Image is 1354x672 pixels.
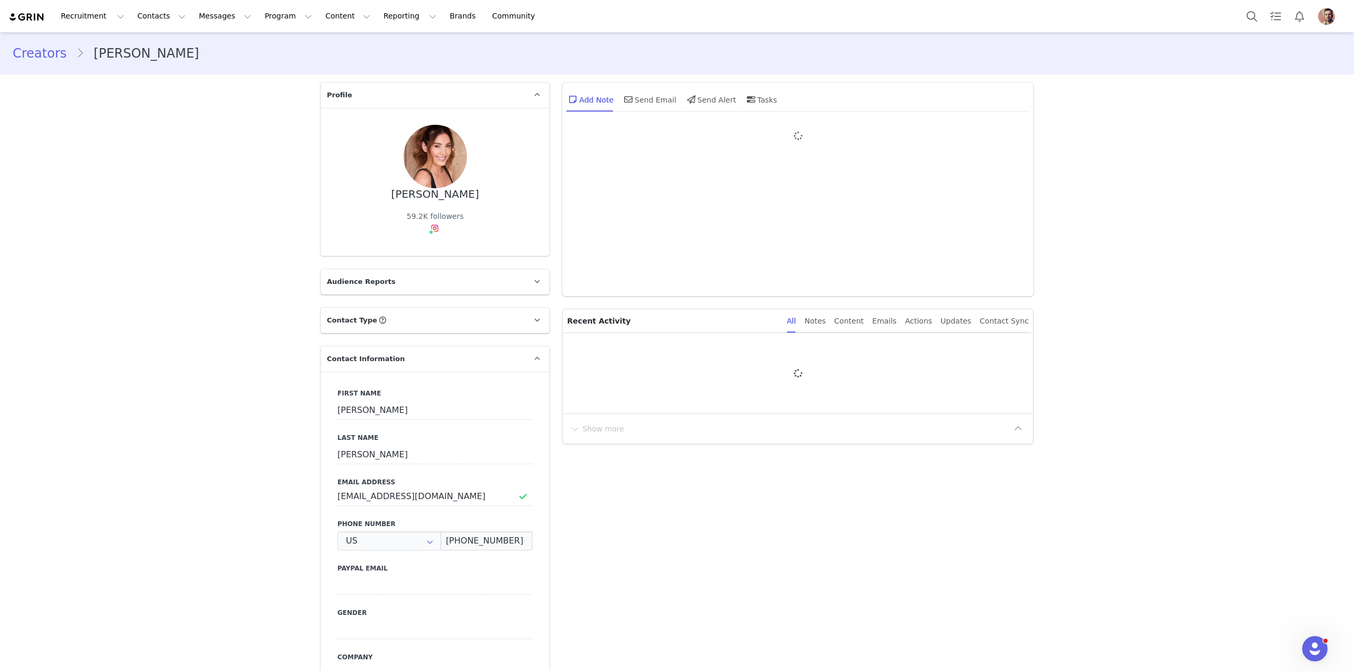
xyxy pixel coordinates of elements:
[377,4,443,28] button: Reporting
[337,608,533,618] label: Gender
[337,531,441,550] input: Country
[327,354,405,364] span: Contact Information
[980,309,1029,333] div: Contact Sync
[745,87,777,112] div: Tasks
[337,477,533,487] label: Email Address
[567,309,778,333] p: Recent Activity
[131,4,192,28] button: Contacts
[391,188,479,200] div: [PERSON_NAME]
[685,87,736,112] div: Send Alert
[337,487,533,506] input: Email Address
[1240,4,1264,28] button: Search
[407,211,464,222] div: 59.2K followers
[443,4,485,28] a: Brands
[940,309,971,333] div: Updates
[431,224,439,233] img: instagram.svg
[337,389,533,398] label: First Name
[404,125,467,188] img: 0a1ef8c0-cf87-476b-b6b1-48275c0e0bf5.jpg
[566,87,614,112] div: Add Note
[337,564,533,573] label: Paypal Email
[337,652,533,662] label: Company
[787,309,796,333] div: All
[1264,4,1287,28] a: Tasks
[441,531,533,550] input: (XXX) XXX-XXXX
[13,44,76,63] a: Creators
[8,12,45,22] img: grin logo
[1312,8,1346,25] button: Profile
[258,4,318,28] button: Program
[804,309,826,333] div: Notes
[834,309,864,333] div: Content
[193,4,258,28] button: Messages
[1318,8,1335,25] img: 9e9bd10f-9b1f-4a21-a9fa-9dc00838f1f3.jpg
[1302,636,1328,661] iframe: Intercom live chat
[327,315,377,326] span: Contact Type
[54,4,131,28] button: Recruitment
[905,309,932,333] div: Actions
[569,420,625,437] button: Show more
[622,87,676,112] div: Send Email
[337,519,533,529] label: Phone Number
[486,4,546,28] a: Community
[872,309,896,333] div: Emails
[327,277,396,287] span: Audience Reports
[1288,4,1311,28] button: Notifications
[319,4,377,28] button: Content
[327,90,352,100] span: Profile
[337,433,533,443] label: Last Name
